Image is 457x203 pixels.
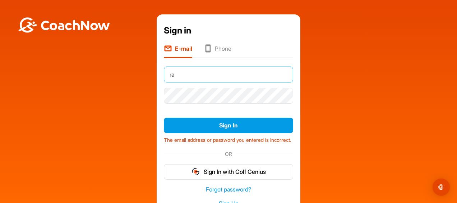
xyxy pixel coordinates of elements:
[164,118,293,133] button: Sign In
[204,44,231,58] li: Phone
[191,167,200,176] img: gg_logo
[164,164,293,180] button: Sign In with Golf Genius
[164,67,293,82] input: E-mail
[164,24,293,37] div: Sign in
[17,17,111,33] img: BwLJSsUCoWCh5upNqxVrqldRgqLPVwmV24tXu5FoVAoFEpwwqQ3VIfuoInZCoVCoTD4vwADAC3ZFMkVEQFDAAAAAElFTkSuQmCC
[221,150,236,158] span: OR
[164,134,293,144] div: The email address or password you entered is incorrect.
[164,185,293,194] a: Forgot password?
[433,179,450,196] div: Open Intercom Messenger
[164,44,192,58] li: E-mail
